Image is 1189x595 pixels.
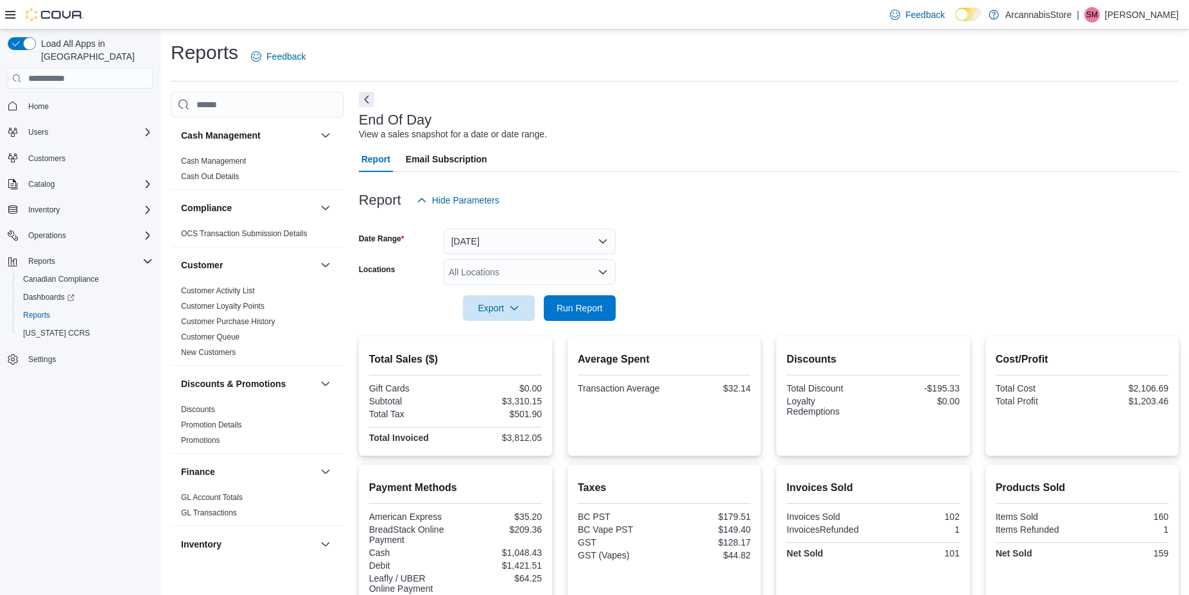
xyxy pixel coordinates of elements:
[996,396,1080,406] div: Total Profit
[996,524,1080,535] div: Items Refunded
[598,267,608,277] button: Open list of options
[23,125,53,140] button: Users
[28,179,55,189] span: Catalog
[458,560,542,571] div: $1,421.51
[458,548,542,558] div: $1,048.43
[181,229,308,238] a: OCS Transaction Submission Details
[28,153,65,164] span: Customers
[458,383,542,393] div: $0.00
[905,8,944,21] span: Feedback
[23,352,61,367] a: Settings
[786,524,871,535] div: InvoicesRefunded
[885,2,950,28] a: Feedback
[181,157,246,166] a: Cash Management
[3,252,158,270] button: Reports
[181,465,315,478] button: Finance
[181,129,261,142] h3: Cash Management
[369,480,542,496] h2: Payment Methods
[171,226,343,246] div: Compliance
[28,127,48,137] span: Users
[1084,512,1168,522] div: 160
[181,492,243,503] span: GL Account Totals
[18,325,95,341] a: [US_STATE] CCRS
[369,433,429,443] strong: Total Invoiced
[1084,396,1168,406] div: $1,203.46
[28,205,60,215] span: Inventory
[996,383,1080,393] div: Total Cost
[181,229,308,239] span: OCS Transaction Submission Details
[181,172,239,181] a: Cash Out Details
[181,332,239,341] a: Customer Queue
[369,383,453,393] div: Gift Cards
[181,332,239,342] span: Customer Queue
[667,524,751,535] div: $149.40
[23,310,50,320] span: Reports
[3,201,158,219] button: Inventory
[876,524,960,535] div: 1
[171,153,343,189] div: Cash Management
[23,98,153,114] span: Home
[458,433,542,443] div: $3,812.05
[28,354,56,365] span: Settings
[181,286,255,296] span: Customer Activity List
[444,229,616,254] button: [DATE]
[246,44,311,69] a: Feedback
[996,548,1032,558] strong: Net Sold
[181,404,215,415] span: Discounts
[359,128,547,141] div: View a sales snapshot for a date or date range.
[181,202,315,214] button: Compliance
[181,202,232,214] h3: Compliance
[23,99,54,114] a: Home
[181,465,215,478] h3: Finance
[578,524,662,535] div: BC Vape PST
[181,493,243,502] a: GL Account Totals
[876,383,960,393] div: -$195.33
[3,149,158,168] button: Customers
[181,435,220,445] span: Promotions
[578,352,751,367] h2: Average Spent
[181,347,236,358] span: New Customers
[171,40,238,65] h1: Reports
[181,156,246,166] span: Cash Management
[667,512,751,522] div: $179.51
[471,295,527,321] span: Export
[318,200,333,216] button: Compliance
[369,524,453,545] div: BreadStack Online Payment
[23,150,153,166] span: Customers
[28,230,66,241] span: Operations
[1084,383,1168,393] div: $2,106.69
[23,228,153,243] span: Operations
[26,8,83,21] img: Cova
[318,537,333,552] button: Inventory
[369,512,453,522] div: American Express
[667,537,751,548] div: $128.17
[578,480,751,496] h2: Taxes
[369,352,542,367] h2: Total Sales ($)
[578,512,662,522] div: BC PST
[786,548,823,558] strong: Net Sold
[13,270,158,288] button: Canadian Compliance
[996,512,1080,522] div: Items Sold
[13,324,158,342] button: [US_STATE] CCRS
[318,376,333,392] button: Discounts & Promotions
[1105,7,1179,22] p: [PERSON_NAME]
[786,383,871,393] div: Total Discount
[3,227,158,245] button: Operations
[318,464,333,479] button: Finance
[13,288,158,306] a: Dashboards
[458,396,542,406] div: $3,310.15
[359,193,401,208] h3: Report
[181,171,239,182] span: Cash Out Details
[955,21,956,22] span: Dark Mode
[181,129,315,142] button: Cash Management
[181,508,237,518] span: GL Transactions
[578,550,662,560] div: GST (Vapes)
[18,272,104,287] a: Canadian Compliance
[23,151,71,166] a: Customers
[181,377,315,390] button: Discounts & Promotions
[181,316,275,327] span: Customer Purchase History
[458,573,542,583] div: $64.25
[181,405,215,414] a: Discounts
[876,548,960,558] div: 101
[181,301,265,311] span: Customer Loyalty Points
